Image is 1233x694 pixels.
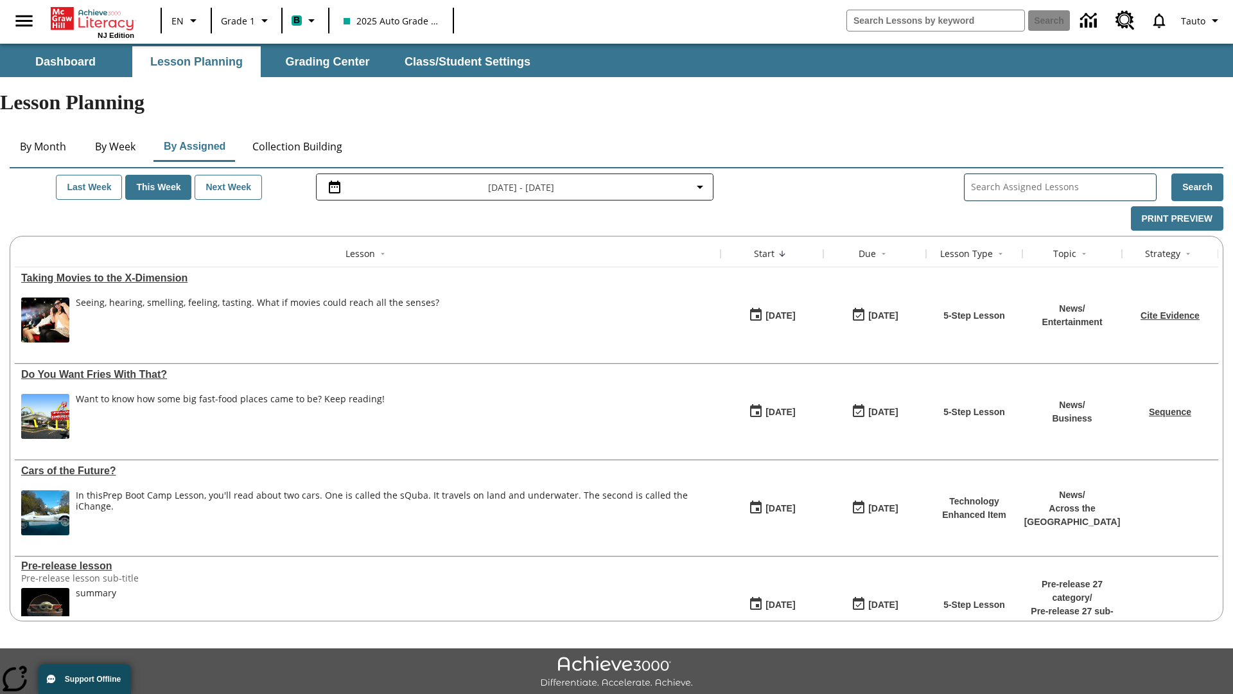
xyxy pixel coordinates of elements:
[76,490,714,512] div: In this
[21,465,714,477] a: Cars of the Future? , Lessons
[943,598,1005,612] p: 5-Step Lesson
[125,175,191,200] button: This Week
[1042,316,1102,329] p: Entertainment
[171,14,184,28] span: EN
[868,404,898,420] div: [DATE]
[943,309,1005,323] p: 5-Step Lesson
[540,656,693,689] img: Achieve3000 Differentiate Accelerate Achieve
[1180,246,1196,262] button: Sort
[375,246,390,262] button: Sort
[868,501,898,517] div: [DATE]
[754,247,774,260] div: Start
[1052,398,1092,412] p: News /
[76,490,714,535] div: In this Prep Boot Camp Lesson, you'll read about two cars. One is called the sQuba. It travels on...
[847,303,902,328] button: 08/24/25: Last day the lesson can be accessed
[98,31,134,39] span: NJ Edition
[322,179,708,195] button: Select the date range menu item
[1024,502,1121,529] p: Across the [GEOGRAPHIC_DATA]
[221,14,255,28] span: Grade 1
[153,131,236,162] button: By Assigned
[1145,247,1180,260] div: Strategy
[345,247,375,260] div: Lesson
[868,597,898,613] div: [DATE]
[76,489,688,512] testabrev: Prep Boot Camp Lesson, you'll read about two cars. One is called the sQuba. It travels on land an...
[132,46,261,77] button: Lesson Planning
[765,404,795,420] div: [DATE]
[65,675,121,684] span: Support Offline
[263,46,392,77] button: Grading Center
[195,175,262,200] button: Next Week
[1072,3,1108,39] a: Data Center
[166,9,207,32] button: Language: EN, Select a language
[488,181,554,194] span: [DATE] - [DATE]
[21,272,714,284] div: Taking Movies to the X-Dimension
[1131,206,1223,231] button: Print Preview
[765,501,795,517] div: [DATE]
[21,465,714,477] div: Cars of the Future?
[932,495,1016,522] p: Technology Enhanced Item
[76,394,385,405] div: Want to know how some big fast-food places came to be? Keep reading!
[293,12,300,28] span: B
[76,298,439,343] div: Seeing, hearing, smelling, feeling, tasting. What if movies could reach all the senses?
[56,175,122,200] button: Last Week
[76,298,439,308] div: Seeing, hearing, smelling, feeling, tasting. What if movies could reach all the senses?
[1,46,130,77] button: Dashboard
[39,664,131,694] button: Support Offline
[76,394,385,439] div: Want to know how some big fast-food places came to be? Keep reading!
[1108,3,1142,38] a: Resource Center, Will open in new tab
[21,560,714,572] div: Pre-release lesson
[993,246,1008,262] button: Sort
[847,10,1024,31] input: search field
[1042,302,1102,316] p: News /
[83,131,147,162] button: By Week
[765,308,795,324] div: [DATE]
[1024,488,1121,502] p: News /
[1141,310,1200,321] a: Cite Evidence
[344,14,439,28] span: 2025 Auto Grade 1 A
[943,405,1005,419] p: 5-Step Lesson
[1181,14,1205,28] span: Tauto
[76,588,116,633] div: summary
[76,588,116,599] div: summary
[1076,246,1092,262] button: Sort
[847,496,902,520] button: 08/01/26: Last day the lesson can be accessed
[1149,407,1191,417] a: Sequence
[744,496,800,520] button: 07/01/25: First time the lesson was available
[1053,247,1076,260] div: Topic
[242,131,353,162] button: Collection Building
[765,597,795,613] div: [DATE]
[10,131,76,162] button: By Month
[868,308,898,324] div: [DATE]
[876,246,891,262] button: Sort
[847,592,902,617] button: 01/25/26: Last day the lesson can be accessed
[5,2,43,40] button: Open side menu
[744,400,800,424] button: 07/14/25: First time the lesson was available
[21,490,69,535] img: High-tech automobile treading water.
[21,394,69,439] img: One of the first McDonald's stores, with the iconic red sign and golden arches.
[286,9,324,32] button: Boost Class color is teal. Change class color
[1029,605,1115,632] p: Pre-release 27 sub-category
[21,298,69,343] img: Panel in front of the seats sprays water mist to the happy audience at a 4DX-equipped theater.
[1029,578,1115,605] p: Pre-release 27 category /
[394,46,541,77] button: Class/Student Settings
[847,400,902,424] button: 07/20/26: Last day the lesson can be accessed
[51,6,134,31] a: Home
[744,303,800,328] button: 08/18/25: First time the lesson was available
[21,560,714,572] a: Pre-release lesson, Lessons
[692,179,708,195] svg: Collapse Date Range Filter
[940,247,993,260] div: Lesson Type
[744,592,800,617] button: 01/22/25: First time the lesson was available
[21,572,214,584] div: Pre-release lesson sub-title
[774,246,790,262] button: Sort
[1176,9,1228,32] button: Profile/Settings
[51,4,134,39] div: Home
[1052,412,1092,425] p: Business
[1171,173,1223,201] button: Search
[21,272,714,284] a: Taking Movies to the X-Dimension, Lessons
[859,247,876,260] div: Due
[21,588,69,633] img: hero alt text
